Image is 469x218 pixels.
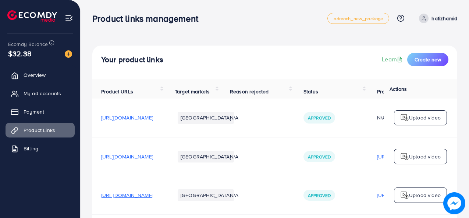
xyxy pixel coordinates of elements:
span: Actions [390,85,407,93]
span: [URL][DOMAIN_NAME] [101,114,153,121]
span: N/A [230,192,238,199]
p: [URL][DOMAIN_NAME] [377,152,429,161]
img: logo [400,113,409,122]
a: Overview [6,68,75,82]
img: logo [7,10,57,22]
span: My ad accounts [24,90,61,97]
p: Upload video [409,191,441,200]
a: My ad accounts [6,86,75,101]
span: $32.38 [8,48,32,59]
span: adreach_new_package [334,16,383,21]
span: Product Links [24,126,55,134]
img: logo [400,191,409,200]
span: Overview [24,71,46,79]
span: Status [303,88,318,95]
span: Ecomdy Balance [8,40,48,48]
h4: Your product links [101,55,163,64]
li: [GEOGRAPHIC_DATA] [178,189,234,201]
img: menu [65,14,73,22]
h3: Product links management [92,13,204,24]
img: image [443,192,465,214]
a: adreach_new_package [327,13,389,24]
a: Billing [6,141,75,156]
span: N/A [230,153,238,160]
a: Learn [382,55,404,64]
span: Reason rejected [230,88,269,95]
button: Create new [407,53,448,66]
img: logo [400,152,409,161]
a: hafizhamid [416,14,457,23]
span: Product video [377,88,409,95]
li: [GEOGRAPHIC_DATA] [178,151,234,162]
p: [URL][DOMAIN_NAME] [377,191,429,200]
span: Approved [308,192,331,199]
span: Create new [415,56,441,63]
span: Payment [24,108,44,115]
p: Upload video [409,113,441,122]
span: Target markets [175,88,210,95]
span: Product URLs [101,88,133,95]
span: [URL][DOMAIN_NAME] [101,192,153,199]
a: Product Links [6,123,75,137]
a: Payment [6,104,75,119]
img: image [65,50,72,58]
li: [GEOGRAPHIC_DATA] [178,112,234,124]
div: N/A [377,114,429,121]
span: Approved [308,154,331,160]
span: [URL][DOMAIN_NAME] [101,153,153,160]
span: Billing [24,145,38,152]
p: hafizhamid [431,14,457,23]
span: N/A [230,114,238,121]
p: Upload video [409,152,441,161]
span: Approved [308,115,331,121]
